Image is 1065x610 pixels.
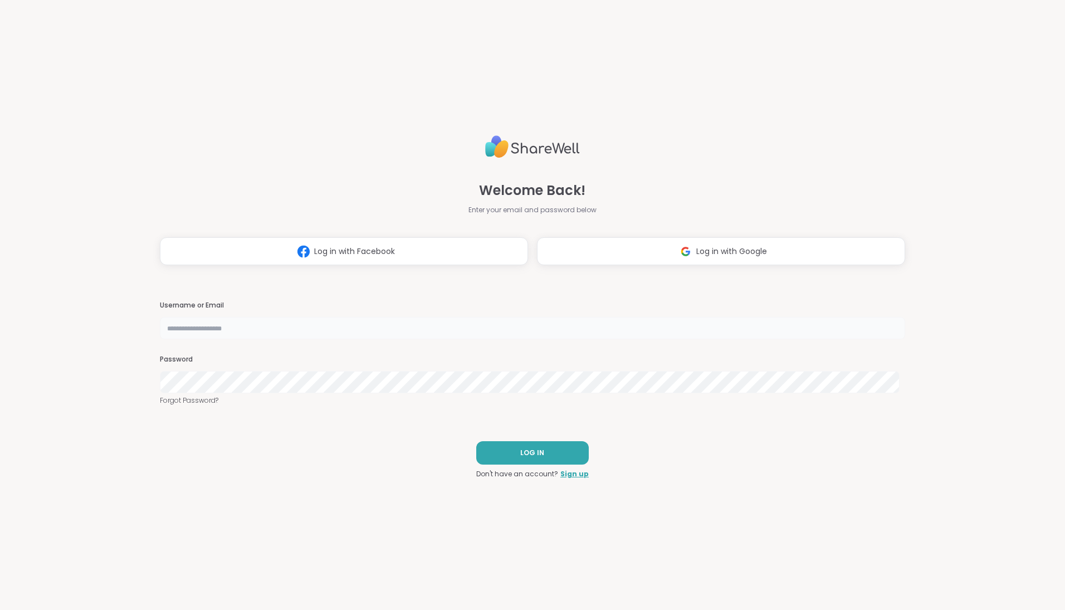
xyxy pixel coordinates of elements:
span: Log in with Facebook [314,246,395,257]
span: Enter your email and password below [468,205,597,215]
img: ShareWell Logo [485,131,580,163]
h3: Password [160,355,905,364]
h3: Username or Email [160,301,905,310]
button: LOG IN [476,441,589,465]
img: ShareWell Logomark [675,241,696,262]
span: LOG IN [520,448,544,458]
button: Log in with Facebook [160,237,528,265]
span: Welcome Back! [479,180,585,201]
a: Sign up [560,469,589,479]
img: ShareWell Logomark [293,241,314,262]
button: Log in with Google [537,237,905,265]
span: Don't have an account? [476,469,558,479]
span: Log in with Google [696,246,767,257]
a: Forgot Password? [160,396,905,406]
